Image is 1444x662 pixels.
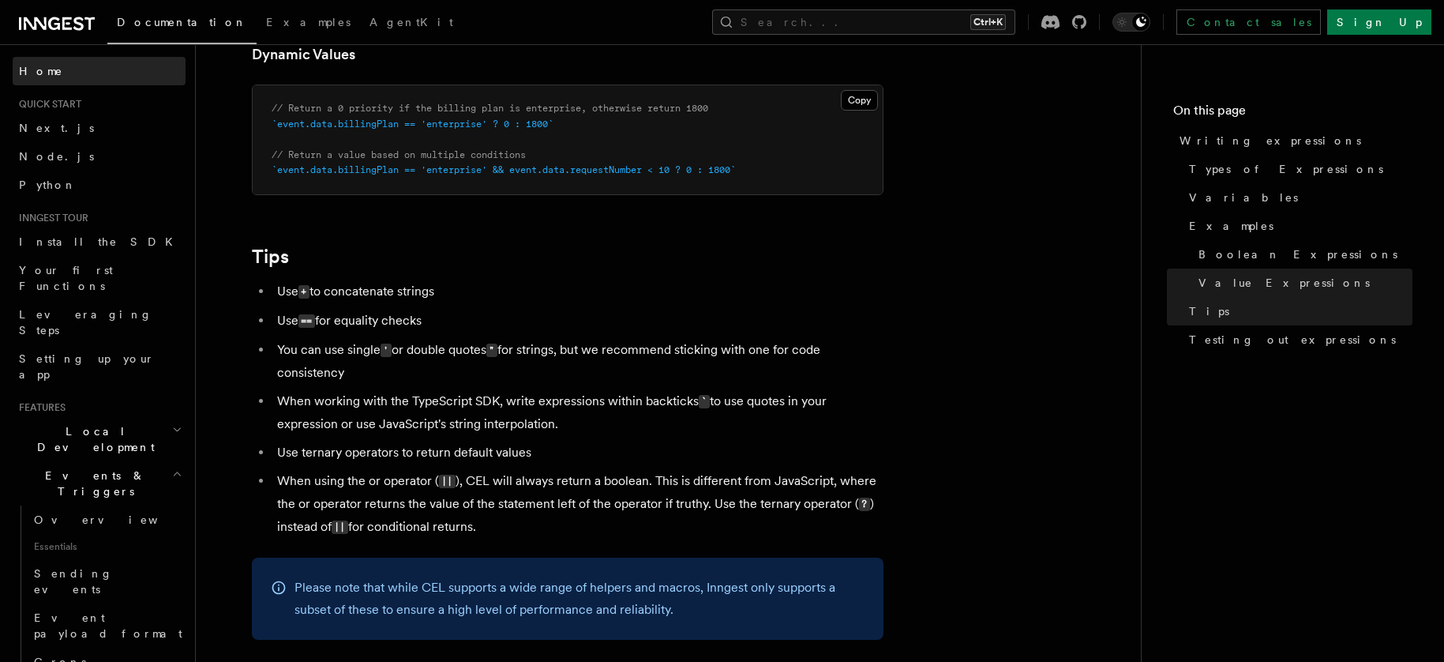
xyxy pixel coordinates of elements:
[859,498,870,511] code: ?
[272,339,883,384] li: You can use single or double quotes for strings, but we recommend sticking with one for code cons...
[272,280,883,303] li: Use to concatenate strings
[841,90,878,111] button: Copy
[1327,9,1431,35] a: Sign Up
[28,534,186,559] span: Essentials
[1173,126,1412,155] a: Writing expressions
[1183,212,1412,240] a: Examples
[1189,218,1273,234] span: Examples
[1180,133,1361,149] span: Writing expressions
[1189,332,1396,348] span: Testing out expressions
[19,235,182,248] span: Install the SDK
[19,63,63,79] span: Home
[117,16,247,28] span: Documentation
[13,300,186,344] a: Leveraging Steps
[272,103,708,114] span: // Return a 0 priority if the billing plan is enterprise, otherwise return 1800
[13,142,186,171] a: Node.js
[266,16,351,28] span: Examples
[13,468,172,499] span: Events & Triggers
[1183,325,1412,354] a: Testing out expressions
[1198,275,1370,291] span: Value Expressions
[13,417,186,461] button: Local Development
[369,16,453,28] span: AgentKit
[19,308,152,337] span: Leveraging Steps
[1189,161,1383,177] span: Types of Expressions
[19,150,94,163] span: Node.js
[13,114,186,142] a: Next.js
[1183,183,1412,212] a: Variables
[272,149,526,160] span: // Return a value based on multiple conditions
[13,401,66,414] span: Features
[13,212,88,224] span: Inngest tour
[13,57,186,85] a: Home
[13,256,186,300] a: Your first Functions
[272,310,883,333] li: Use for equality checks
[13,423,172,455] span: Local Development
[272,118,553,130] span: `event.data.billingPlan == 'enterprise' ? 0 : 1800`
[294,577,865,621] p: Please note that while CEL supports a wide range of helpers and macros, Inngest only supports a s...
[13,461,186,506] button: Events & Triggers
[298,285,309,299] code: +
[19,122,94,134] span: Next.js
[13,228,186,256] a: Install the SDK
[19,179,77,191] span: Python
[970,14,1006,30] kbd: Ctrl+K
[34,611,182,640] span: Event payload format
[19,352,155,381] span: Setting up your app
[252,246,289,268] a: Tips
[332,521,348,534] code: ||
[28,506,186,534] a: Overview
[1198,246,1397,262] span: Boolean Expressions
[486,344,497,357] code: "
[28,604,186,648] a: Event payload format
[712,9,1015,35] button: Search...Ctrl+K
[439,475,456,488] code: ||
[1183,155,1412,183] a: Types of Expressions
[1173,101,1412,126] h4: On this page
[1176,9,1321,35] a: Contact sales
[360,5,463,43] a: AgentKit
[1112,13,1150,32] button: Toggle dark mode
[1192,269,1412,297] a: Value Expressions
[34,567,113,596] span: Sending events
[13,344,186,389] a: Setting up your app
[699,395,710,408] code: `
[298,314,315,328] code: ==
[1192,240,1412,269] a: Boolean Expressions
[252,43,355,66] a: Dynamic Values
[272,164,736,175] span: `event.data.billingPlan == 'enterprise' && event.data.requestNumber < 10 ? 0 : 1800`
[1189,303,1229,319] span: Tips
[272,390,883,435] li: When working with the TypeScript SDK, write expressions within backticks to use quotes in your ex...
[13,171,186,199] a: Python
[272,470,883,539] li: When using the or operator ( ), CEL will always return a boolean. This is different from JavaScri...
[107,5,257,44] a: Documentation
[257,5,360,43] a: Examples
[28,559,186,604] a: Sending events
[13,98,81,111] span: Quick start
[1189,190,1298,205] span: Variables
[34,513,197,526] span: Overview
[272,442,883,464] li: Use ternary operators to return default values
[1183,297,1412,325] a: Tips
[381,344,392,357] code: '
[19,264,113,292] span: Your first Functions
